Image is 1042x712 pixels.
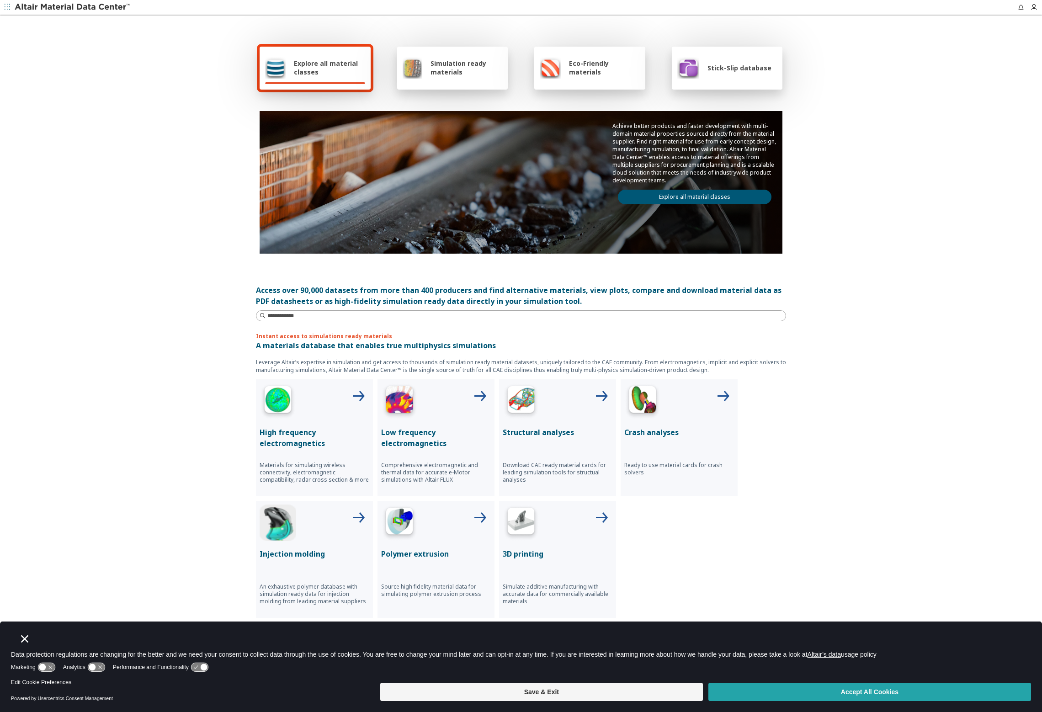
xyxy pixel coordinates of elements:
p: Simulate additive manufacturing with accurate data for commercially available materials [503,583,612,605]
img: Eco-Friendly materials [540,57,561,79]
p: Polymer extrusion [381,548,491,559]
p: High frequency electromagnetics [260,427,369,449]
p: Achieve better products and faster development with multi-domain material properties sourced dire... [612,122,777,184]
button: 3D Printing Icon3D printingSimulate additive manufacturing with accurate data for commercially av... [499,501,616,618]
button: Injection Molding IconInjection moldingAn exhaustive polymer database with simulation ready data ... [256,501,373,618]
img: High Frequency Icon [260,383,296,420]
img: Crash Analyses Icon [624,383,661,420]
p: Instant access to simulations ready materials [256,332,786,340]
p: Structural analyses [503,427,612,438]
p: 3D printing [503,548,612,559]
p: Leverage Altair’s expertise in simulation and get access to thousands of simulation ready materia... [256,358,786,374]
img: Structural Analyses Icon [503,383,539,420]
img: Injection Molding Icon [260,505,296,541]
p: Ready to use material cards for crash solvers [624,462,734,476]
img: Polymer Extrusion Icon [381,505,418,541]
p: Injection molding [260,548,369,559]
button: High Frequency IconHigh frequency electromagneticsMaterials for simulating wireless connectivity,... [256,379,373,496]
p: Source high fidelity material data for simulating polymer extrusion process [381,583,491,598]
span: Stick-Slip database [707,64,771,72]
button: Polymer Extrusion IconPolymer extrusionSource high fidelity material data for simulating polymer ... [377,501,494,618]
img: Explore all material classes [265,57,286,79]
p: Crash analyses [624,427,734,438]
p: Comprehensive electromagnetic and thermal data for accurate e-Motor simulations with Altair FLUX [381,462,491,484]
span: Simulation ready materials [431,59,502,76]
p: A materials database that enables true multiphysics simulations [256,340,786,351]
img: Low Frequency Icon [381,383,418,420]
img: Stick-Slip database [677,57,699,79]
p: Low frequency electromagnetics [381,427,491,449]
a: Explore all material classes [618,190,771,204]
img: Simulation ready materials [403,57,422,79]
p: An exhaustive polymer database with simulation ready data for injection molding from leading mate... [260,583,369,605]
button: Crash Analyses IconCrash analysesReady to use material cards for crash solvers [621,379,738,496]
span: Eco-Friendly materials [569,59,639,76]
div: Access over 90,000 datasets from more than 400 producers and find alternative materials, view plo... [256,285,786,307]
button: Low Frequency IconLow frequency electromagneticsComprehensive electromagnetic and thermal data fo... [377,379,494,496]
p: Materials for simulating wireless connectivity, electromagnetic compatibility, radar cross sectio... [260,462,369,484]
img: 3D Printing Icon [503,505,539,541]
button: Structural Analyses IconStructural analysesDownload CAE ready material cards for leading simulati... [499,379,616,496]
img: Altair Material Data Center [15,3,131,12]
span: Explore all material classes [294,59,365,76]
p: Download CAE ready material cards for leading simulation tools for structual analyses [503,462,612,484]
